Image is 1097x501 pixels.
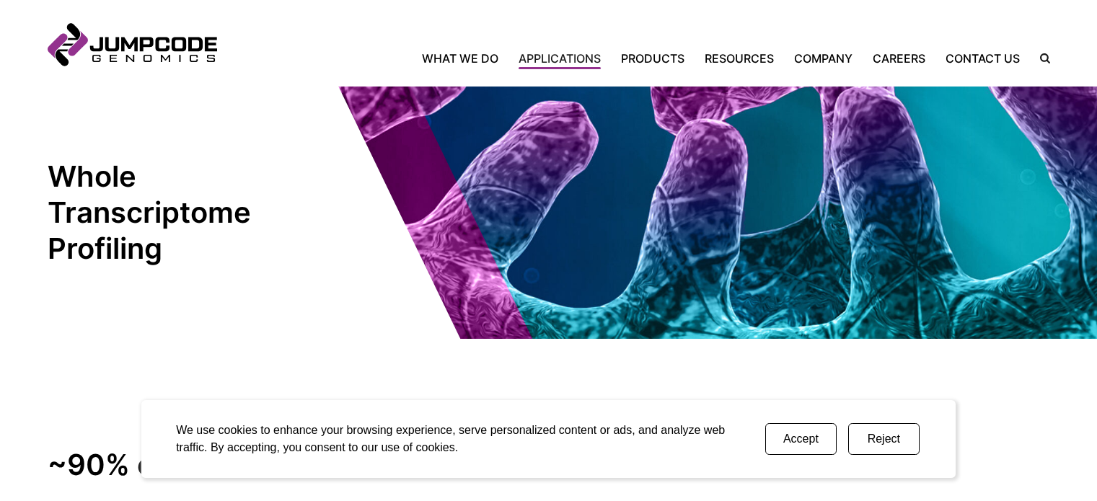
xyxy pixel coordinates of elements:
span: We use cookies to enhance your browsing experience, serve personalized content or ads, and analyz... [176,424,725,453]
a: What We Do [422,50,508,67]
label: Search the site. [1030,53,1050,63]
h1: Whole Transcriptome Profiling [48,159,307,267]
a: Applications [508,50,611,67]
button: Accept [765,423,837,455]
a: Contact Us [935,50,1030,67]
a: Resources [695,50,784,67]
strong: ~90% of total RNA is abundant ribosomal RNA noise. [48,447,777,482]
a: Company [784,50,863,67]
button: Reject [848,423,920,455]
nav: Primary Navigation [217,50,1030,67]
a: Products [611,50,695,67]
a: Careers [863,50,935,67]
